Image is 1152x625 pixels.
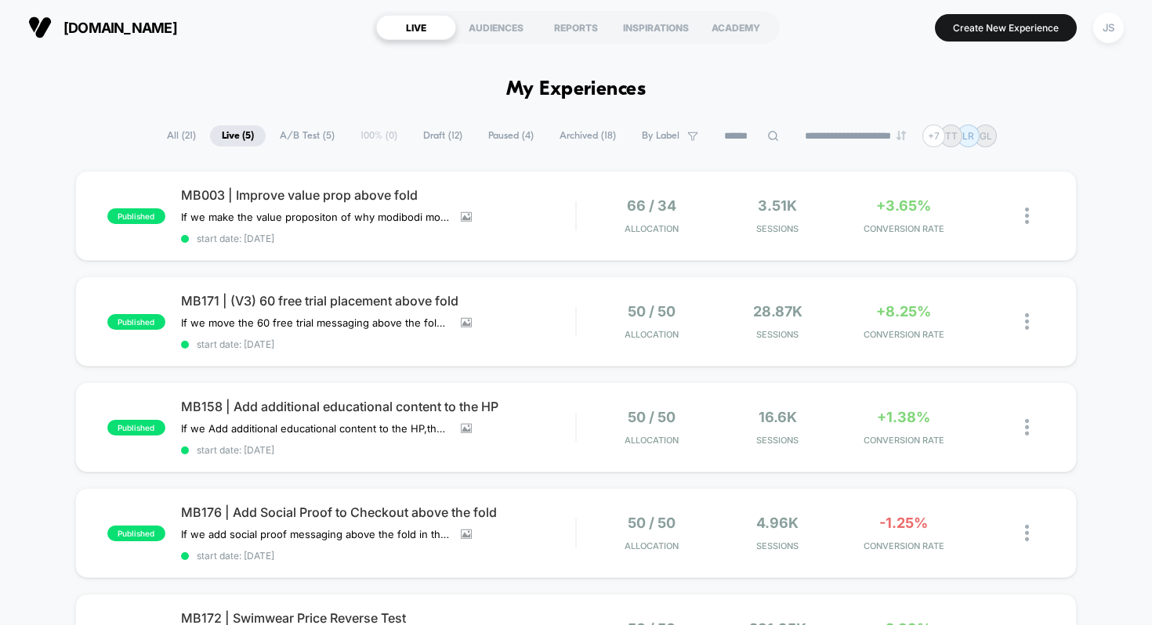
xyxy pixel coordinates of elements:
span: start date: [DATE] [181,550,576,562]
span: start date: [DATE] [181,233,576,244]
span: 66 / 34 [627,197,676,214]
span: A/B Test ( 5 ) [268,125,346,146]
img: close [1025,525,1029,541]
span: If we Add additional educational content to the HP,then CTR will increase,because visitors are be... [181,422,449,435]
button: [DOMAIN_NAME] [24,15,182,40]
div: AUDIENCES [456,15,536,40]
span: 50 / 50 [628,303,676,320]
div: ACADEMY [696,15,776,40]
span: +1.38% [877,409,930,425]
img: close [1025,313,1029,330]
span: published [107,526,165,541]
span: All ( 21 ) [155,125,208,146]
span: Draft ( 12 ) [411,125,474,146]
span: start date: [DATE] [181,338,576,350]
button: JS [1089,12,1128,44]
p: TT [945,130,958,142]
span: 16.6k [759,409,797,425]
img: close [1025,419,1029,435]
span: 4.96k [756,515,799,531]
span: Archived ( 18 ) [548,125,628,146]
span: [DOMAIN_NAME] [63,20,177,36]
span: Live ( 5 ) [210,125,266,146]
span: +8.25% [876,303,931,320]
span: CONVERSION RATE [845,223,963,234]
button: Create New Experience [935,14,1077,42]
span: 50 / 50 [628,409,676,425]
span: 28.87k [753,303,802,320]
p: LR [962,130,974,142]
span: CONVERSION RATE [845,435,963,446]
span: 50 / 50 [628,515,676,531]
span: start date: [DATE] [181,444,576,456]
span: MB003 | Improve value prop above fold [181,187,576,203]
span: MB158 | Add additional educational content to the HP [181,399,576,414]
span: +3.65% [876,197,931,214]
span: If we add social proof messaging above the fold in the checkout,then conversions will increase,be... [181,528,449,540]
span: Sessions [719,540,837,551]
span: Allocation [625,435,679,446]
div: JS [1093,13,1124,43]
span: published [107,208,165,224]
div: REPORTS [536,15,616,40]
img: end [897,131,906,140]
span: By Label [642,130,679,142]
span: MB176 | Add Social Proof to Checkout above the fold [181,504,576,520]
span: published [107,314,165,330]
span: Allocation [625,540,679,551]
span: If we move the 60 free trial messaging above the fold for mobile,then conversions will increase,b... [181,316,449,329]
div: + 7 [922,125,945,147]
span: Sessions [719,223,837,234]
div: INSPIRATIONS [616,15,696,40]
img: Visually logo [28,16,52,39]
span: Sessions [719,329,837,340]
span: CONVERSION RATE [845,329,963,340]
div: LIVE [376,15,456,40]
span: MB171 | (V3) 60 free trial placement above fold [181,293,576,309]
span: -1.25% [879,515,928,531]
span: Sessions [719,435,837,446]
span: published [107,420,165,435]
span: 3.51k [758,197,797,214]
span: Allocation [625,329,679,340]
span: CONVERSION RATE [845,540,963,551]
span: Allocation [625,223,679,234]
h1: My Experiences [506,78,647,101]
p: GL [980,130,992,142]
span: Paused ( 4 ) [476,125,545,146]
img: close [1025,208,1029,224]
span: If we make the value propositon of why modibodi more clear above the fold,then conversions will i... [181,211,449,223]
